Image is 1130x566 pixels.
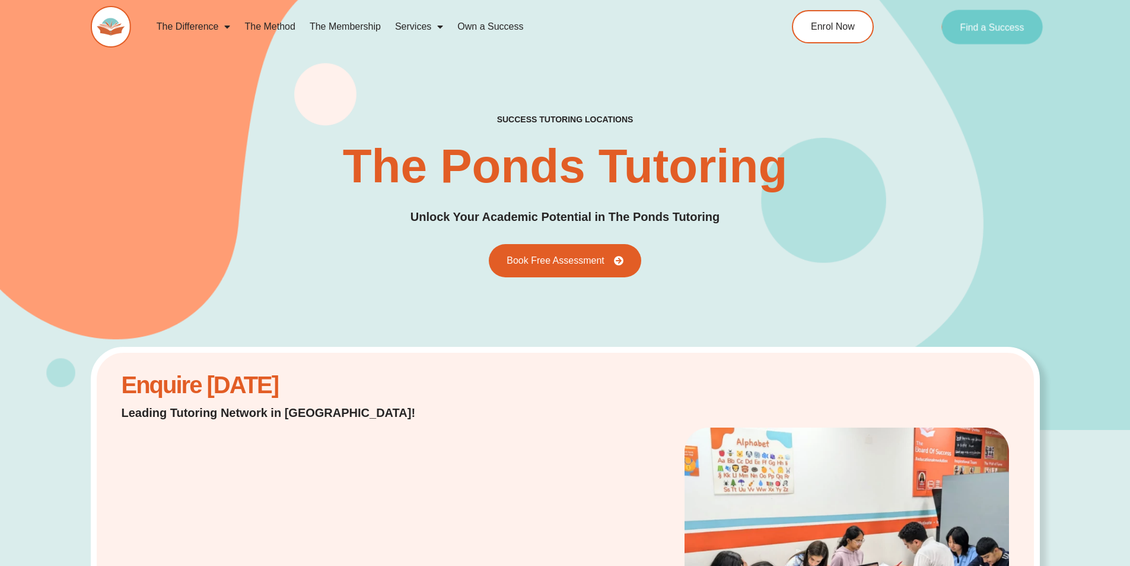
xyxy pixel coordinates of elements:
[811,22,855,31] span: Enrol Now
[410,208,720,226] p: Unlock Your Academic Potential in The Ponds Tutoring
[388,13,450,40] a: Services
[149,13,238,40] a: The Difference
[149,13,738,40] nav: Menu
[497,114,634,125] h2: success tutoring locations
[303,13,388,40] a: The Membership
[343,143,788,190] h2: The Ponds Tutoring
[489,244,641,277] a: Book Free Assessment
[450,13,530,40] a: Own a Success
[792,10,874,43] a: Enrol Now
[932,432,1130,566] iframe: Chat Widget
[237,13,302,40] a: The Method
[122,378,446,393] h2: Enquire [DATE]
[942,10,1043,44] a: Find a Success
[507,256,604,265] span: Book Free Assessment
[960,22,1024,31] span: Find a Success
[122,404,446,421] p: Leading Tutoring Network in [GEOGRAPHIC_DATA]!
